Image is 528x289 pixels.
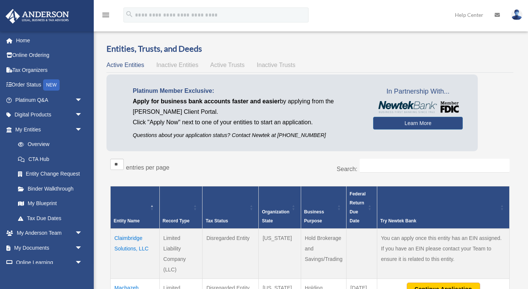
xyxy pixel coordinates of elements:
a: Platinum Q&Aarrow_drop_down [5,92,94,107]
span: arrow_drop_down [75,226,90,241]
div: Try Newtek Bank [380,216,498,225]
span: Organization State [262,209,289,223]
a: Overview [10,137,86,152]
img: NewtekBankLogoSM.png [377,101,459,113]
i: menu [101,10,110,19]
a: My Blueprint [10,196,90,211]
p: by applying from the [PERSON_NAME] Client Portal. [133,96,362,117]
td: Disregarded Entity [202,229,259,279]
span: Tax Status [205,218,228,223]
span: Apply for business bank accounts faster and easier [133,98,280,104]
a: Learn More [373,117,463,130]
span: arrow_drop_down [75,122,90,137]
img: User Pic [511,9,522,20]
span: Inactive Trusts [257,62,295,68]
th: Try Newtek Bank : Activate to sort [377,186,510,229]
a: Binder Walkthrough [10,181,90,196]
a: Online Learningarrow_drop_down [5,255,94,270]
span: Record Type [163,218,190,223]
a: menu [101,13,110,19]
span: Active Entities [106,62,144,68]
i: search [125,10,133,18]
a: My Documentsarrow_drop_down [5,240,94,255]
td: Limited Liability Company (LLC) [159,229,202,279]
th: Federal Return Due Date: Activate to sort [346,186,377,229]
th: Organization State: Activate to sort [259,186,301,229]
label: Search: [337,166,357,172]
th: Tax Status: Activate to sort [202,186,259,229]
a: Entity Change Request [10,167,90,182]
th: Entity Name: Activate to invert sorting [111,186,160,229]
th: Record Type: Activate to sort [159,186,202,229]
span: Business Purpose [304,209,324,223]
a: My Anderson Teamarrow_drop_down [5,226,94,241]
span: arrow_drop_down [75,240,90,256]
a: Digital Productsarrow_drop_down [5,107,94,122]
label: entries per page [126,164,169,171]
td: Hold Brokerage and Savings/Trading [301,229,346,279]
th: Business Purpose: Activate to sort [301,186,346,229]
span: Active Trusts [210,62,245,68]
td: You can apply once this entity has an EIN assigned. If you have an EIN please contact your Team t... [377,229,510,279]
span: arrow_drop_down [75,255,90,271]
a: Order StatusNEW [5,77,94,93]
span: arrow_drop_down [75,92,90,108]
img: Anderson Advisors Platinum Portal [3,9,71,24]
a: Home [5,33,94,48]
h3: Entities, Trusts, and Deeds [106,43,513,55]
span: In Partnership With... [373,86,463,98]
a: Tax Organizers [5,63,94,77]
a: Online Ordering [5,48,94,63]
a: CTA Hub [10,152,90,167]
span: Entity Name [114,218,139,223]
a: My Entitiesarrow_drop_down [5,122,90,137]
span: arrow_drop_down [75,107,90,123]
span: Federal Return Due Date [349,191,366,223]
p: Click "Apply Now" next to one of your entities to start an application. [133,117,362,128]
a: Tax Due Dates [10,211,90,226]
span: Inactive Entities [156,62,198,68]
p: Platinum Member Exclusive: [133,86,362,96]
td: Claimbridge Solutions, LLC [111,229,160,279]
div: NEW [43,79,60,91]
p: Questions about your application status? Contact Newtek at [PHONE_NUMBER] [133,131,362,140]
td: [US_STATE] [259,229,301,279]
